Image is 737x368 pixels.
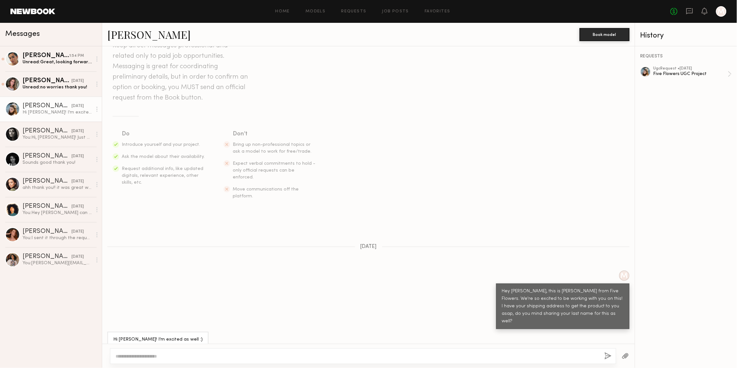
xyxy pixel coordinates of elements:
[113,336,203,359] div: Hi [PERSON_NAME]! I’m excited as well :) My last name is [GEOGRAPHIC_DATA]
[23,178,71,185] div: [PERSON_NAME]
[653,67,732,82] a: ugcRequest •[DATE]Five Flowers UGC Project
[360,244,377,250] span: [DATE]
[122,167,203,185] span: Request additional info, like updated digitals, relevant experience, other skills, etc.
[113,40,250,103] header: Keep direct messages professional and related only to paid job opportunities. Messaging is great ...
[71,178,84,185] div: [DATE]
[23,160,92,166] div: Sounds good thank you!
[23,253,71,260] div: [PERSON_NAME] S.
[502,288,624,325] div: Hey [PERSON_NAME], this is [PERSON_NAME] from Five Flowers. We're so excited to be working with y...
[23,228,71,235] div: [PERSON_NAME]
[580,31,630,37] a: Book model
[275,9,290,14] a: Home
[233,130,316,139] div: Don’t
[23,203,71,210] div: [PERSON_NAME]
[23,134,92,141] div: You: Hi, [PERSON_NAME]! Just wondering if you saw the message above. Thank you!
[23,260,92,266] div: You: [PERSON_NAME][EMAIL_ADDRESS][PERSON_NAME][DOMAIN_NAME] works. Or, you can put the content in...
[23,210,92,216] div: You: Hey [PERSON_NAME] can you please upload all of your edited and individual clips/photos to th...
[23,78,71,84] div: [PERSON_NAME]
[640,54,732,59] div: REQUESTS
[23,103,71,109] div: [PERSON_NAME]
[233,187,299,198] span: Move communications off the platform.
[122,155,205,159] span: Ask the model about their availability.
[107,27,191,41] a: [PERSON_NAME]
[69,53,84,59] div: 1:54 PM
[23,59,92,65] div: Unread: Great, looking forward to receiving product!
[341,9,367,14] a: Requests
[306,9,325,14] a: Models
[23,235,92,241] div: You: I sent it through the request edits section on here.
[23,128,71,134] div: [PERSON_NAME]
[425,9,450,14] a: Favorites
[580,28,630,41] button: Book model
[653,71,728,77] div: Five Flowers UGC Project
[71,254,84,260] div: [DATE]
[122,143,200,147] span: Introduce yourself and your project.
[653,67,728,71] div: ugc Request • [DATE]
[233,161,315,179] span: Expect verbal commitments to hold - only official requests can be enforced.
[122,130,205,139] div: Do
[716,6,727,17] a: M
[71,153,84,160] div: [DATE]
[71,78,84,84] div: [DATE]
[23,109,92,115] div: Hi [PERSON_NAME]! I’m excited as well :) My last name is [GEOGRAPHIC_DATA]
[23,153,71,160] div: [PERSON_NAME]
[71,128,84,134] div: [DATE]
[233,143,311,154] span: Bring up non-professional topics or ask a model to work for free/trade.
[382,9,409,14] a: Job Posts
[5,30,40,38] span: Messages
[23,53,69,59] div: [PERSON_NAME]
[71,229,84,235] div: [DATE]
[640,32,732,39] div: History
[23,84,92,90] div: Unread: no worries thank you!
[23,185,92,191] div: ahh thank you!! it was great working with you :)
[71,103,84,109] div: [DATE]
[71,204,84,210] div: [DATE]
